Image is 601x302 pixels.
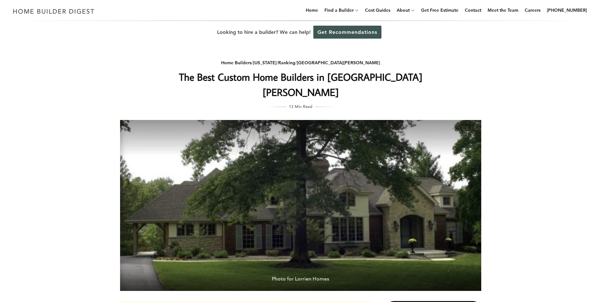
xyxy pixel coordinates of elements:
[174,69,427,100] h1: The Best Custom Home Builders in [GEOGRAPHIC_DATA][PERSON_NAME]
[289,103,312,110] span: 13 Min Read
[313,26,381,39] a: Get Recommendations
[174,59,427,67] div: / / /
[221,60,252,66] a: Home Builders
[253,60,277,66] a: [US_STATE]
[297,60,380,66] a: [GEOGRAPHIC_DATA][PERSON_NAME]
[10,5,97,17] img: Home Builder Digest
[278,60,295,66] a: Ranking
[120,269,481,291] span: Photo for Lorrien Homes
